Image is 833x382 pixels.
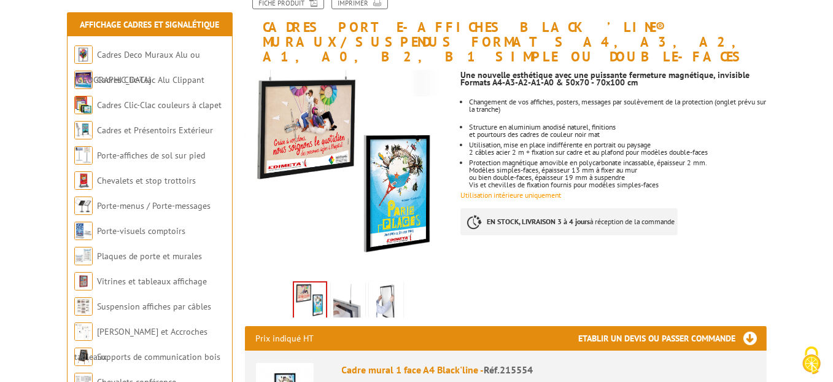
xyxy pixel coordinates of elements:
div: Protection magnétique amovible en polycarbonate incassable, épaisseur 2 mm. [469,159,766,166]
a: Affichage Cadres et Signalétique [80,19,219,30]
div: Formats A4-A3-A2-A1-A0 & 50x70 - 70x100 cm [460,79,766,86]
a: Cadres et Présentoirs Extérieur [97,125,213,136]
a: Vitrines et tableaux affichage [97,276,207,287]
div: Modèles simples-faces, épaisseur 13 mm à fixer au mur [469,166,766,174]
a: [PERSON_NAME] et Accroches tableaux [74,326,207,362]
img: Suspension affiches par câbles [74,297,93,316]
img: Cadres Deco Muraux Alu ou Bois [74,45,93,64]
a: Supports de communication bois [97,351,220,362]
img: Chevalets et stop trottoirs [74,171,93,190]
p: Prix indiqué HT [256,326,314,351]
img: Cadres et Présentoirs Extérieur [74,121,93,139]
strong: EN STOCK, LIVRAISON 3 à 4 jours [487,217,590,226]
div: et pourtours des cadres de couleur noir mat [469,131,766,138]
img: Porte-visuels comptoirs [74,222,93,240]
img: Cadres Clic-Clac couleurs à clapet [74,96,93,114]
a: Porte-visuels comptoirs [97,225,185,236]
a: Cadres Deco Muraux Alu ou [GEOGRAPHIC_DATA] [74,49,200,85]
div: Une nouvelle esthétique avec une puissante fermeture magnétique, invisible [460,71,766,79]
div: Vis et chevilles de fixation fournis pour modèles simples-faces [469,181,766,189]
font: Utilisation intérieure uniquement [460,190,561,200]
p: Utilisation, mise en place indifférente en portrait ou paysage 2 câbles acier 2 m + fixation sur ... [469,141,766,156]
img: Porte-menus / Porte-messages [74,197,93,215]
a: Cadres Clic-Clac Alu Clippant [97,74,204,85]
img: Vitrines et tableaux affichage [74,272,93,290]
img: Cookies (fenêtre modale) [796,345,827,376]
img: panneaux_cadres_215554.jpg [245,70,452,277]
a: Chevalets et stop trottoirs [97,175,196,186]
div: ou bien double-faces, épaisseur 19 mm à suspendre [469,174,766,181]
div: Changement de vos affiches, posters, messages par soulèvement de la protection (onglet prévu sur ... [469,98,766,113]
img: 215564_cadre_ouverture_magnetique_mural_suspendu.gif [371,284,401,322]
img: Cimaises et Accroches tableaux [74,322,93,341]
h3: Etablir un devis ou passer commande [579,326,767,351]
button: Cookies (fenêtre modale) [790,340,833,382]
a: Suspension affiches par câbles [97,301,211,312]
p: à réception de la commande [460,208,678,235]
a: Plaques de porte et murales [97,251,202,262]
a: Cadres Clic-Clac couleurs à clapet [97,99,222,111]
span: Réf.215554 [484,364,533,376]
img: Plaques de porte et murales [74,247,93,265]
img: Porte-affiches de sol sur pied [74,146,93,165]
img: panneaux_cadres_215554.jpg [294,283,326,321]
div: Structure en aluminium anodisé naturel, finitions [469,123,766,131]
div: Cadre mural 1 face A4 Black'line - [342,363,756,377]
a: Porte-menus / Porte-messages [97,200,211,211]
img: 215564_cadre_ouverture_magnetique.jpg [333,284,363,322]
a: Porte-affiches de sol sur pied [97,150,205,161]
